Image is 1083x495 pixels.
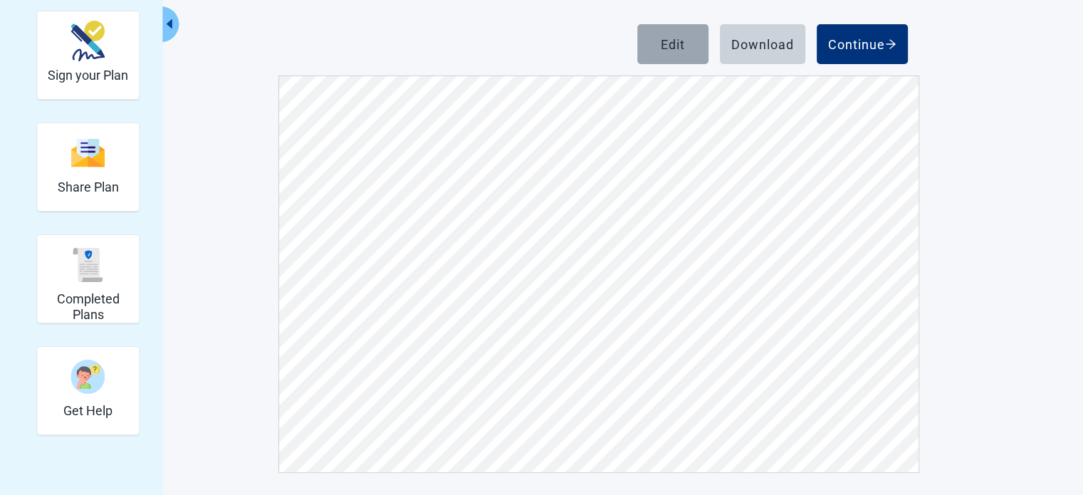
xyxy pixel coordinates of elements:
[36,234,140,323] div: Completed Plans
[828,37,896,51] div: Continue
[63,403,113,419] h2: Get Help
[48,68,128,83] h2: Sign your Plan
[817,24,908,64] button: Continue arrow-right
[43,291,133,322] h2: Completed Plans
[71,248,105,282] img: Completed Plans
[71,360,105,394] img: Get Help
[720,24,805,64] button: Download
[661,37,685,51] div: Edit
[731,37,794,51] div: Download
[163,17,177,31] span: caret-left
[885,38,896,50] span: arrow-right
[162,6,179,42] button: Collapse menu
[36,11,140,100] div: Sign your Plan
[71,21,105,61] img: Sign your Plan
[36,123,140,212] div: Share Plan
[71,137,105,168] img: Share Plan
[637,24,708,64] button: Edit
[58,179,119,195] h2: Share Plan
[36,346,140,435] div: Get Help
